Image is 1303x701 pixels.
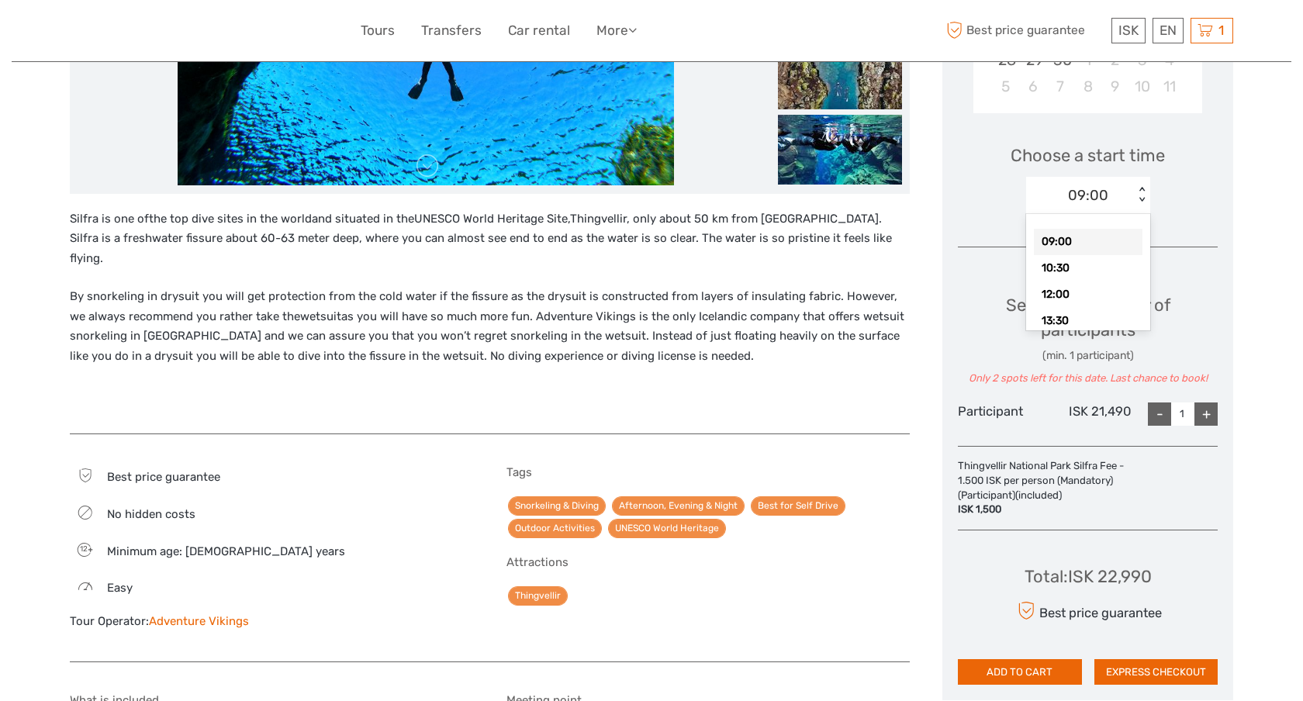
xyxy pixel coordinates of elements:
button: ADD TO CART [958,659,1082,685]
a: the top dive sites in the world [149,212,312,226]
span: No hidden costs [107,507,195,521]
h5: Tags [506,465,911,479]
span: Best price guarantee [107,470,220,484]
div: Best price guarantee [1014,597,1162,624]
div: ISK 21,490 [1045,402,1132,426]
div: ISK 1,500 [958,502,1145,517]
div: Choose Tuesday, October 7th, 2025 [1047,74,1074,99]
div: Tour Operator: [70,613,474,630]
div: Total : ISK 22,990 [1025,565,1152,589]
a: Outdoor Activities [508,519,602,538]
div: 09:00 [1068,185,1108,205]
a: UNESCO World Heritage [608,519,726,538]
div: 12:00 [1034,281,1142,308]
div: - [1148,402,1171,426]
div: Choose Sunday, October 5th, 2025 [992,74,1019,99]
div: 13:30 [1034,308,1142,334]
span: 12 [72,544,95,554]
div: EN [1153,18,1184,43]
h5: Attractions [506,555,911,569]
span: 1 [1216,22,1226,38]
div: 10:30 [1034,255,1142,281]
button: EXPRESS CHECKOUT [1094,659,1218,685]
p: By snorkeling in drysuit you will get protection from the cold water if the fissure as the drysui... [70,287,910,366]
div: Select the number of participants [958,293,1218,386]
p: Silfra is one of and situated in the Thingvellir, only about 50 km from [GEOGRAPHIC_DATA]. Silfra... [70,209,910,269]
img: fc6845e63232431d84b9e482feac0b37_slider_thumbnail.jpeg [778,40,902,109]
a: Snorkeling & Diving [508,496,606,516]
a: Best for Self Drive [751,496,845,516]
a: UNESCO World Heritage Site, [414,212,570,226]
div: Participant [958,402,1045,426]
a: Transfers [421,19,482,42]
p: We're away right now. Please check back later! [22,27,175,40]
a: Afternoon, Evening & Night [612,496,745,516]
span: Choose a start time [1011,143,1165,167]
div: 09:00 [1034,229,1142,255]
span: Easy [107,581,133,595]
span: ISK [1118,22,1139,38]
img: 4c3358b1f5ae4361aa93d9b8568114bc_slider_thumbnail.jpg [778,115,902,185]
a: Thingvellir [508,586,568,606]
div: Choose Monday, October 6th, 2025 [1020,74,1047,99]
a: Tours [361,19,395,42]
a: Car rental [508,19,570,42]
div: (min. 1 participant) [958,348,1218,364]
div: + [1194,402,1218,426]
div: Thingvellir National Park Silfra Fee - 1.500 ISK per person (Mandatory) (Participant) (included) [958,459,1153,517]
a: More [596,19,637,42]
a: wetsuit [300,309,341,323]
div: Choose Saturday, October 11th, 2025 [1156,74,1183,99]
div: Choose Friday, October 10th, 2025 [1128,74,1156,99]
div: Choose Wednesday, October 8th, 2025 [1074,74,1101,99]
span: Minimum age: [DEMOGRAPHIC_DATA] years [107,544,345,558]
a: Adventure Vikings [149,614,249,628]
div: < > [1135,187,1148,203]
span: Best price guarantee [942,18,1108,43]
div: Choose Thursday, October 9th, 2025 [1101,74,1128,99]
button: Open LiveChat chat widget [178,24,197,43]
div: Only 2 spots left for this date. Last chance to book! [958,371,1218,386]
